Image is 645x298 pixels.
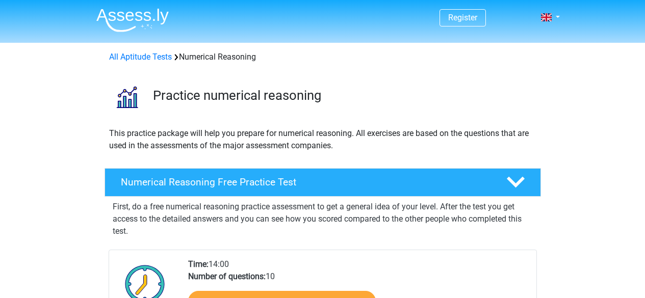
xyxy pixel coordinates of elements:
img: numerical reasoning [105,75,148,119]
div: Numerical Reasoning [105,51,540,63]
img: Assessly [96,8,169,32]
b: Time: [188,259,209,269]
h4: Numerical Reasoning Free Practice Test [121,176,490,188]
b: Number of questions: [188,272,266,281]
p: This practice package will help you prepare for numerical reasoning. All exercises are based on t... [109,127,536,152]
p: First, do a free numerical reasoning practice assessment to get a general idea of your level. Aft... [113,201,533,237]
a: Numerical Reasoning Free Practice Test [100,168,545,197]
h3: Practice numerical reasoning [153,88,533,103]
a: All Aptitude Tests [109,52,172,62]
a: Register [448,13,477,22]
